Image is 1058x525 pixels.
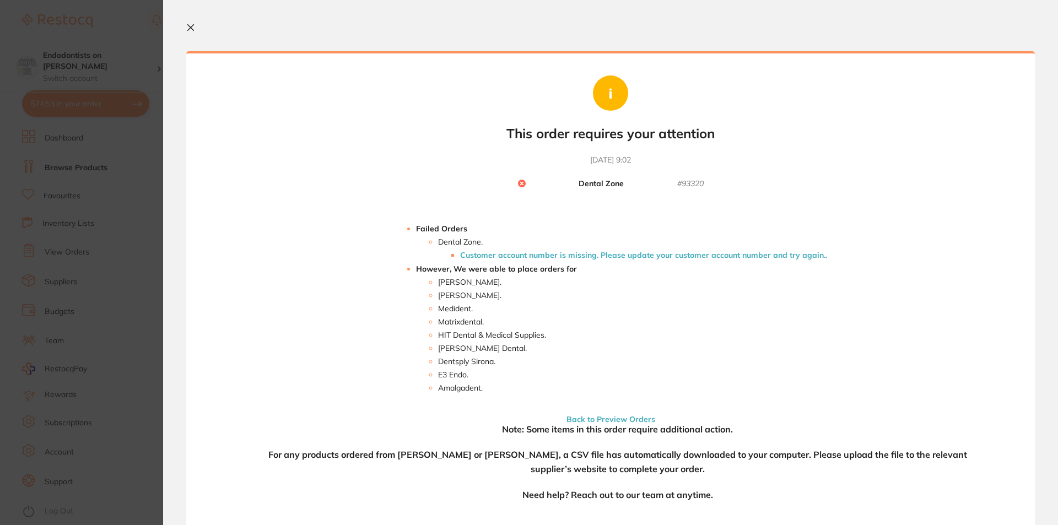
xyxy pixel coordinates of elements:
h4: Need help? Reach out to our team at anytime. [522,488,713,502]
b: This order requires your attention [506,126,715,142]
li: HIT Dental & Medical Supplies . [438,331,827,339]
time: [DATE] 9:02 [590,155,631,166]
li: Dentsply Sirona . [438,357,827,366]
li: Dental Zone . [438,237,827,259]
li: Medident . [438,304,827,313]
li: Amalgadent . [438,383,827,392]
li: Customer account number is missing. Please update your customer account number and try again. . [460,251,827,259]
strong: Failed Orders [416,224,467,234]
li: [PERSON_NAME] . [438,278,827,286]
li: [PERSON_NAME] Dental . [438,344,827,353]
h4: For any products ordered from [PERSON_NAME] or [PERSON_NAME], a CSV file has automatically downlo... [263,448,971,476]
button: Back to Preview Orders [563,414,658,424]
li: Matrixdental . [438,317,827,326]
li: E3 Endo . [438,370,827,379]
h4: Note: Some items in this order require additional action. [502,423,733,437]
li: [PERSON_NAME] . [438,291,827,300]
strong: However, We were able to place orders for [416,264,577,274]
small: # 93320 [677,179,704,189]
b: Dental Zone [579,179,624,189]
